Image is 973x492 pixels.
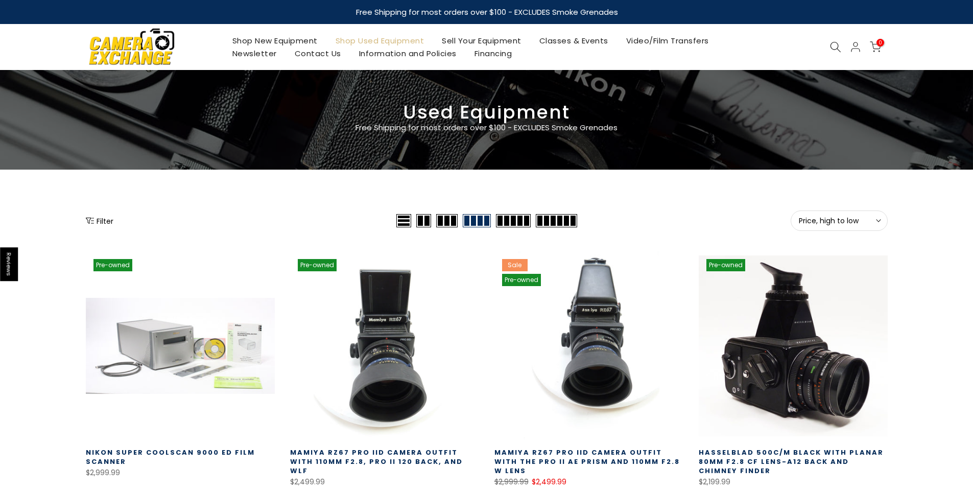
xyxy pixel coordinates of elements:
span: Price, high to low [799,216,880,225]
a: Shop New Equipment [223,34,326,47]
a: Mamiya RZ67 Pro IID Camera Outfit with 110MM F2.8, Pro II 120 Back, and WLF [290,448,463,476]
a: Classes & Events [530,34,617,47]
div: $2,999.99 [86,466,275,479]
button: Show filters [86,216,113,226]
a: Newsletter [223,47,286,60]
a: Nikon Super Coolscan 9000 ED Film Scanner [86,448,255,466]
a: Information and Policies [350,47,465,60]
a: Mamiya RZ67 Pro IID Camera Outfit with the Pro II AE Prism and 110MM F2.8 W Lens [494,448,680,476]
a: Shop Used Equipment [326,34,433,47]
a: Sell Your Equipment [433,34,531,47]
div: $2,199.99 [699,476,888,488]
ins: $2,499.99 [532,476,566,488]
a: Hasselblad 500C/M Black with Planar 80mm f2.8 CF Lens-A12 Back and Chimney Finder [699,448,884,476]
strong: Free Shipping for most orders over $100 - EXCLUDES Smoke Grenades [355,7,618,17]
span: 0 [876,39,884,46]
a: Video/Film Transfers [617,34,718,47]
del: $2,999.99 [494,477,529,487]
button: Price, high to low [791,210,888,231]
h3: Used Equipment [86,106,888,119]
a: Contact Us [286,47,350,60]
div: $2,499.99 [290,476,479,488]
a: Financing [465,47,521,60]
p: Free Shipping for most orders over $100 - EXCLUDES Smoke Grenades [295,122,678,134]
a: 0 [870,41,881,53]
